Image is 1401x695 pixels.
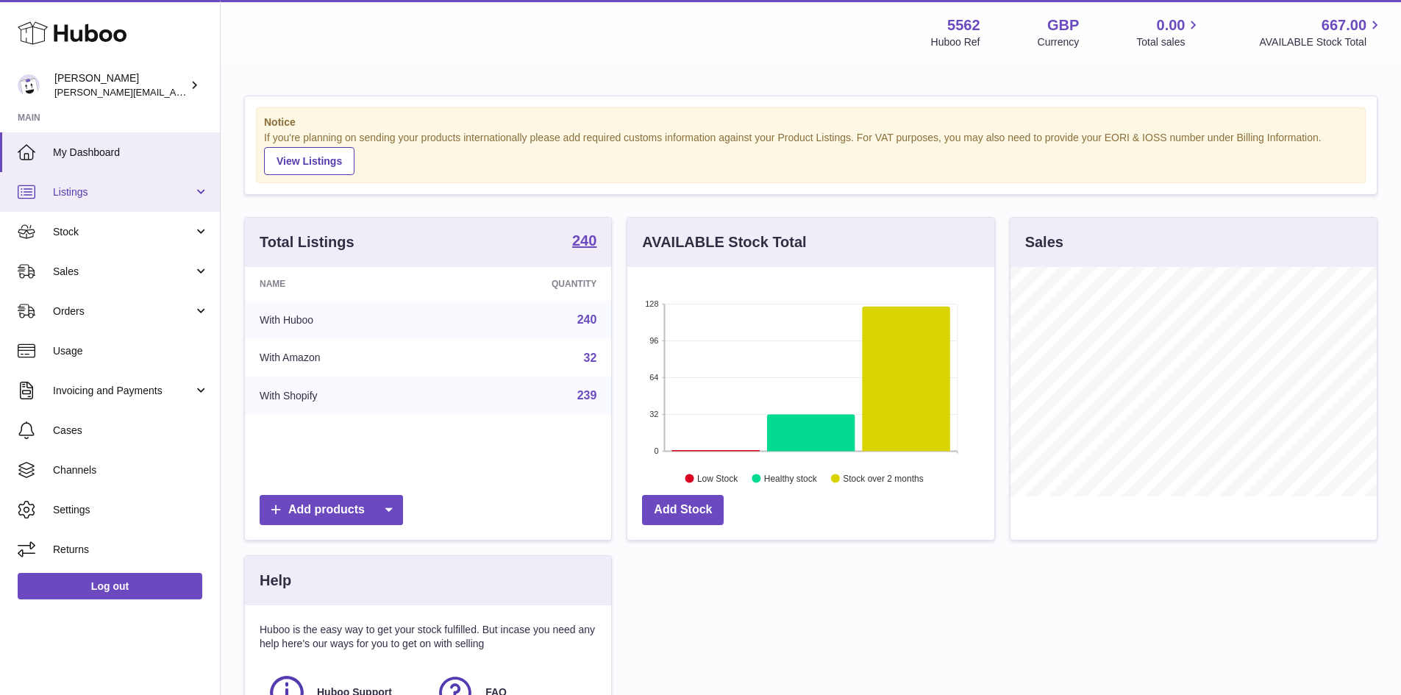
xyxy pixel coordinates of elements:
[53,185,193,199] span: Listings
[264,131,1358,175] div: If you're planning on sending your products internationally please add required customs informati...
[764,473,818,483] text: Healthy stock
[584,352,597,364] a: 32
[264,147,354,175] a: View Listings
[53,384,193,398] span: Invoicing and Payments
[264,115,1358,129] strong: Notice
[53,265,193,279] span: Sales
[1322,15,1366,35] span: 667.00
[245,301,446,339] td: With Huboo
[1259,15,1383,49] a: 667.00 AVAILABLE Stock Total
[53,225,193,239] span: Stock
[245,267,446,301] th: Name
[53,344,209,358] span: Usage
[844,473,924,483] text: Stock over 2 months
[697,473,738,483] text: Low Stock
[245,339,446,377] td: With Amazon
[650,336,659,345] text: 96
[577,389,597,402] a: 239
[53,503,209,517] span: Settings
[1136,35,1202,49] span: Total sales
[53,543,209,557] span: Returns
[260,232,354,252] h3: Total Listings
[54,86,295,98] span: [PERSON_NAME][EMAIL_ADDRESS][DOMAIN_NAME]
[931,35,980,49] div: Huboo Ref
[1157,15,1186,35] span: 0.00
[1259,35,1383,49] span: AVAILABLE Stock Total
[1025,232,1063,252] h3: Sales
[260,495,403,525] a: Add products
[53,463,209,477] span: Channels
[642,232,806,252] h3: AVAILABLE Stock Total
[54,71,187,99] div: [PERSON_NAME]
[1038,35,1080,49] div: Currency
[53,146,209,160] span: My Dashboard
[947,15,980,35] strong: 5562
[260,623,596,651] p: Huboo is the easy way to get your stock fulfilled. But incase you need any help here's our ways f...
[18,74,40,96] img: ketan@vasanticosmetics.com
[245,377,446,415] td: With Shopify
[577,313,597,326] a: 240
[642,495,724,525] a: Add Stock
[18,573,202,599] a: Log out
[1047,15,1079,35] strong: GBP
[446,267,612,301] th: Quantity
[645,299,658,308] text: 128
[572,233,596,251] a: 240
[53,304,193,318] span: Orders
[53,424,209,438] span: Cases
[572,233,596,248] strong: 240
[650,410,659,418] text: 32
[650,373,659,382] text: 64
[1136,15,1202,49] a: 0.00 Total sales
[655,446,659,455] text: 0
[260,571,291,591] h3: Help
